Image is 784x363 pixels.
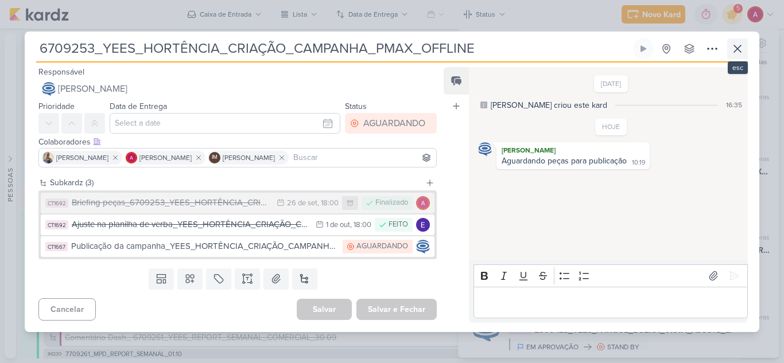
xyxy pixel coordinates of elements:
[728,61,748,74] div: esc
[71,240,337,253] div: Publicação da campanha_YEES_HORTÊNCIA_CRIAÇÃO_CAMPANHA_PMAX_OFFLINE
[317,200,339,207] div: , 18:00
[291,151,434,165] input: Buscar
[45,198,68,208] div: CT1692
[473,287,748,318] div: Editor editing area: main
[639,44,648,53] div: Ligar relógio
[41,193,434,213] button: CT1692 Briefing peças_6709253_YEES_HORTÊNCIA_CRIAÇÃO_CAMPANHA_PMAX_OFFLINE 26 de set , 18:00 Fina...
[38,102,75,111] label: Prioridade
[38,79,437,99] button: [PERSON_NAME]
[363,116,425,130] div: AGUARDANDO
[110,102,167,111] label: Data de Entrega
[50,177,421,189] div: Subkardz (3)
[726,100,742,110] div: 16:35
[326,221,350,229] div: 1 de out
[416,196,430,210] img: Alessandra Gomes
[350,221,371,229] div: , 18:00
[345,113,437,134] button: AGUARDANDO
[375,197,408,209] div: Finalizado
[502,156,627,166] div: Aguardando peças para publicação
[209,152,220,163] div: Isabella Machado Guimarães
[36,38,631,59] input: Kard Sem Título
[42,152,54,163] img: Iara Santos
[212,155,218,161] p: IM
[632,158,645,167] div: 10:19
[42,82,56,96] img: Caroline Traven De Andrade
[478,142,492,156] img: Caroline Traven De Andrade
[223,153,275,163] span: [PERSON_NAME]
[45,242,68,251] div: CT1667
[45,220,68,229] div: CT1692
[58,82,127,96] span: [PERSON_NAME]
[473,264,748,287] div: Editor toolbar
[287,200,317,207] div: 26 de set
[491,99,607,111] div: [PERSON_NAME] criou este kard
[72,196,271,209] div: Briefing peças_6709253_YEES_HORTÊNCIA_CRIAÇÃO_CAMPANHA_PMAX_OFFLINE
[56,153,108,163] span: [PERSON_NAME]
[41,236,434,257] button: CT1667 Publicação da campanha_YEES_HORTÊNCIA_CRIAÇÃO_CAMPANHA_PMAX_OFFLINE AGUARDANDO
[139,153,192,163] span: [PERSON_NAME]
[345,102,367,111] label: Status
[416,240,430,253] img: Caroline Traven De Andrade
[72,218,310,231] div: Ajuste na planilha de verba_YEES_HORTÊNCIA_CRIAÇÃO_CAMPANHA_PMAX_OFFLINE
[38,67,84,77] label: Responsável
[499,145,647,156] div: [PERSON_NAME]
[356,241,408,252] div: AGUARDANDO
[110,113,340,134] input: Select a date
[126,152,137,163] img: Alessandra Gomes
[38,298,96,321] button: Cancelar
[38,136,437,148] div: Colaboradores
[416,218,430,232] img: Eduardo Quaresma
[41,214,434,235] button: CT1692 Ajuste na planilha de verba_YEES_HORTÊNCIA_CRIAÇÃO_CAMPANHA_PMAX_OFFLINE 1 de out , 18:00 ...
[389,219,408,231] div: FEITO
